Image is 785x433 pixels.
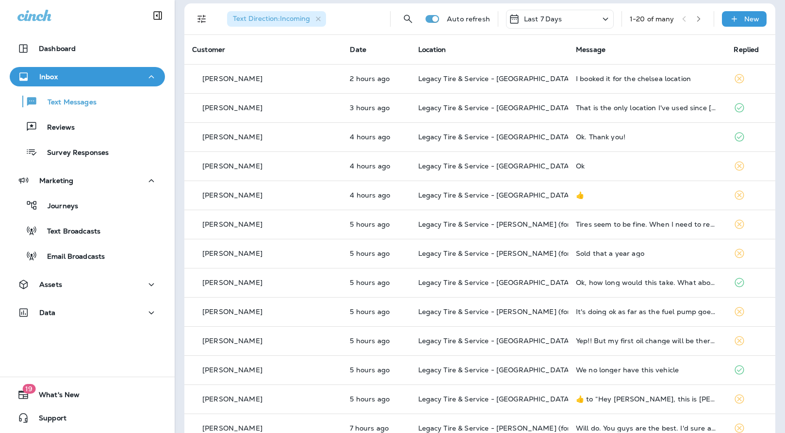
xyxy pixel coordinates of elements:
[10,408,165,428] button: Support
[576,162,718,170] div: Ok
[350,279,402,286] p: Oct 9, 2025 10:46 AM
[576,366,718,374] div: We no longer have this vehicle
[39,177,73,184] p: Marketing
[202,104,262,112] p: [PERSON_NAME]
[37,227,100,236] p: Text Broadcasts
[418,162,692,170] span: Legacy Tire & Service - [GEOGRAPHIC_DATA] (formerly Magic City Tire & Service)
[192,45,225,54] span: Customer
[37,252,105,262] p: Email Broadcasts
[418,74,692,83] span: Legacy Tire & Service - [GEOGRAPHIC_DATA] (formerly Magic City Tire & Service)
[418,220,652,229] span: Legacy Tire & Service - [PERSON_NAME] (formerly Chelsea Tire Pros)
[350,75,402,83] p: Oct 9, 2025 01:40 PM
[10,117,165,137] button: Reviews
[10,142,165,162] button: Survey Responses
[37,149,109,158] p: Survey Responses
[39,73,58,81] p: Inbox
[744,15,759,23] p: New
[447,15,490,23] p: Auto refresh
[576,191,718,199] div: 👍
[630,15,674,23] div: 1 - 20 of many
[576,75,718,83] div: I booked it for the chelsea location
[418,336,692,345] span: Legacy Tire & Service - [GEOGRAPHIC_DATA] (formerly Magic City Tire & Service)
[39,45,76,52] p: Dashboard
[576,279,718,286] div: Ok, how long would this take. What about a coolant flush? Any other maintenance needed at 55k miles
[576,220,718,228] div: Tires seem to be fine. When I need to replace the rear tires I will come see you. Thanks
[10,67,165,86] button: Inbox
[10,91,165,112] button: Text Messages
[350,162,402,170] p: Oct 9, 2025 11:30 AM
[734,45,759,54] span: Replied
[38,98,97,107] p: Text Messages
[10,275,165,294] button: Assets
[39,281,62,288] p: Assets
[418,191,692,200] span: Legacy Tire & Service - [GEOGRAPHIC_DATA] (formerly Magic City Tire & Service)
[29,414,66,426] span: Support
[350,191,402,199] p: Oct 9, 2025 11:20 AM
[350,337,402,345] p: Oct 9, 2025 10:31 AM
[350,220,402,228] p: Oct 9, 2025 10:56 AM
[418,278,692,287] span: Legacy Tire & Service - [GEOGRAPHIC_DATA] (formerly Magic City Tire & Service)
[202,133,262,141] p: [PERSON_NAME]
[418,133,692,141] span: Legacy Tire & Service - [GEOGRAPHIC_DATA] (formerly Magic City Tire & Service)
[418,103,692,112] span: Legacy Tire & Service - [GEOGRAPHIC_DATA] (formerly Magic City Tire & Service)
[418,307,652,316] span: Legacy Tire & Service - [PERSON_NAME] (formerly Chelsea Tire Pros)
[10,171,165,190] button: Marketing
[418,249,652,258] span: Legacy Tire & Service - [PERSON_NAME] (formerly Chelsea Tire Pros)
[524,15,562,23] p: Last 7 Days
[418,366,708,374] span: Legacy Tire & Service - [GEOGRAPHIC_DATA] (formerly Chalkville Auto & Tire Service)
[350,366,402,374] p: Oct 9, 2025 10:22 AM
[398,9,418,29] button: Search Messages
[39,309,56,316] p: Data
[202,191,262,199] p: [PERSON_NAME]
[10,220,165,241] button: Text Broadcasts
[576,104,718,112] div: That is the only location I've used since 2008. I worked across the street from your building for...
[202,424,262,432] p: [PERSON_NAME]
[10,39,165,58] button: Dashboard
[576,45,605,54] span: Message
[233,14,310,23] span: Text Direction : Incoming
[576,395,718,403] div: ​👍​ to “ Hey Curtis, this is Brandon from Legacy Tire & Service - Birmingham (formerly Magic City...
[350,424,402,432] p: Oct 9, 2025 08:49 AM
[202,366,262,374] p: [PERSON_NAME]
[38,202,78,211] p: Journeys
[227,11,326,27] div: Text Direction:Incoming
[22,384,35,394] span: 19
[202,395,262,403] p: [PERSON_NAME]
[144,6,171,25] button: Collapse Sidebar
[202,162,262,170] p: [PERSON_NAME]
[576,308,718,316] div: It's doing ok as far as the fuel pump goes but sometimes it wants to stall out and idle rough
[202,75,262,83] p: [PERSON_NAME]
[350,308,402,316] p: Oct 9, 2025 10:39 AM
[350,104,402,112] p: Oct 9, 2025 12:15 PM
[37,123,75,133] p: Reviews
[576,337,718,345] div: Yep!! But my first oil change will be there because I can hug the owner❤️❤️
[10,195,165,216] button: Journeys
[10,303,165,322] button: Data
[202,337,262,345] p: [PERSON_NAME]
[202,220,262,228] p: [PERSON_NAME]
[576,133,718,141] div: Ok. Thank you!
[350,395,402,403] p: Oct 9, 2025 10:22 AM
[418,45,446,54] span: Location
[10,246,165,266] button: Email Broadcasts
[350,250,402,257] p: Oct 9, 2025 10:47 AM
[202,308,262,316] p: [PERSON_NAME]
[350,133,402,141] p: Oct 9, 2025 11:30 AM
[202,279,262,286] p: [PERSON_NAME]
[350,45,366,54] span: Date
[418,424,652,433] span: Legacy Tire & Service - [PERSON_NAME] (formerly Chelsea Tire Pros)
[576,424,718,432] div: Will do. You guys are the best. I'd sure appreciate you fixing my tire pressure monitoring system.
[10,385,165,404] button: 19What's New
[576,250,718,257] div: Sold that a year ago
[29,391,80,402] span: What's New
[202,250,262,257] p: [PERSON_NAME]
[418,395,692,403] span: Legacy Tire & Service - [GEOGRAPHIC_DATA] (formerly Magic City Tire & Service)
[192,9,212,29] button: Filters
